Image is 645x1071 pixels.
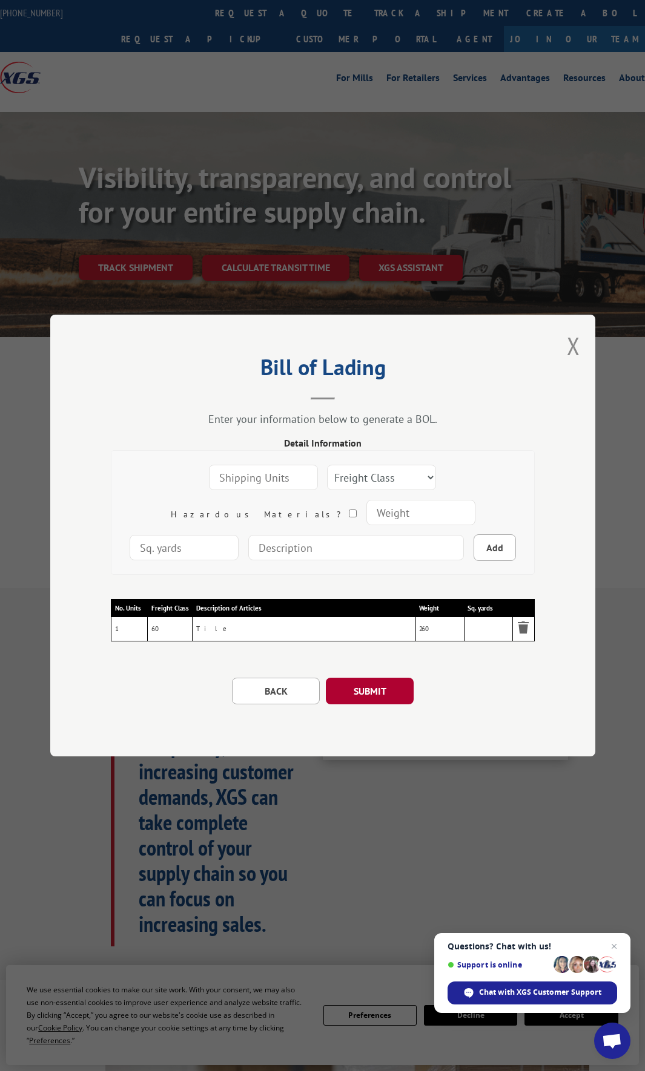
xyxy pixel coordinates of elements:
[479,987,601,998] span: Chat with XGS Customer Support
[415,599,464,617] th: Weight
[232,678,320,704] button: BACK
[348,509,356,517] input: Hazardous Materials?
[147,617,192,641] td: 60
[448,960,549,969] span: Support is online
[248,535,464,560] input: Description
[464,599,512,617] th: Sq. yards
[474,534,516,561] button: Add
[111,436,535,450] div: Detail Information
[147,599,192,617] th: Freight Class
[415,617,464,641] td: 260
[326,678,414,704] button: SUBMIT
[130,535,239,560] input: Sq. yards
[567,330,580,362] button: Close modal
[170,509,356,520] label: Hazardous Materials?
[192,617,415,641] td: Tile
[111,359,535,382] h2: Bill of Lading
[516,620,531,635] img: Remove item
[594,1023,630,1059] a: Open chat
[111,617,147,641] td: 1
[209,465,318,490] input: Shipping Units
[111,599,147,617] th: No. Units
[448,981,617,1004] span: Chat with XGS Customer Support
[192,599,415,617] th: Description of Articles
[366,500,475,525] input: Weight
[448,942,617,951] span: Questions? Chat with us!
[111,412,535,426] div: Enter your information below to generate a BOL.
